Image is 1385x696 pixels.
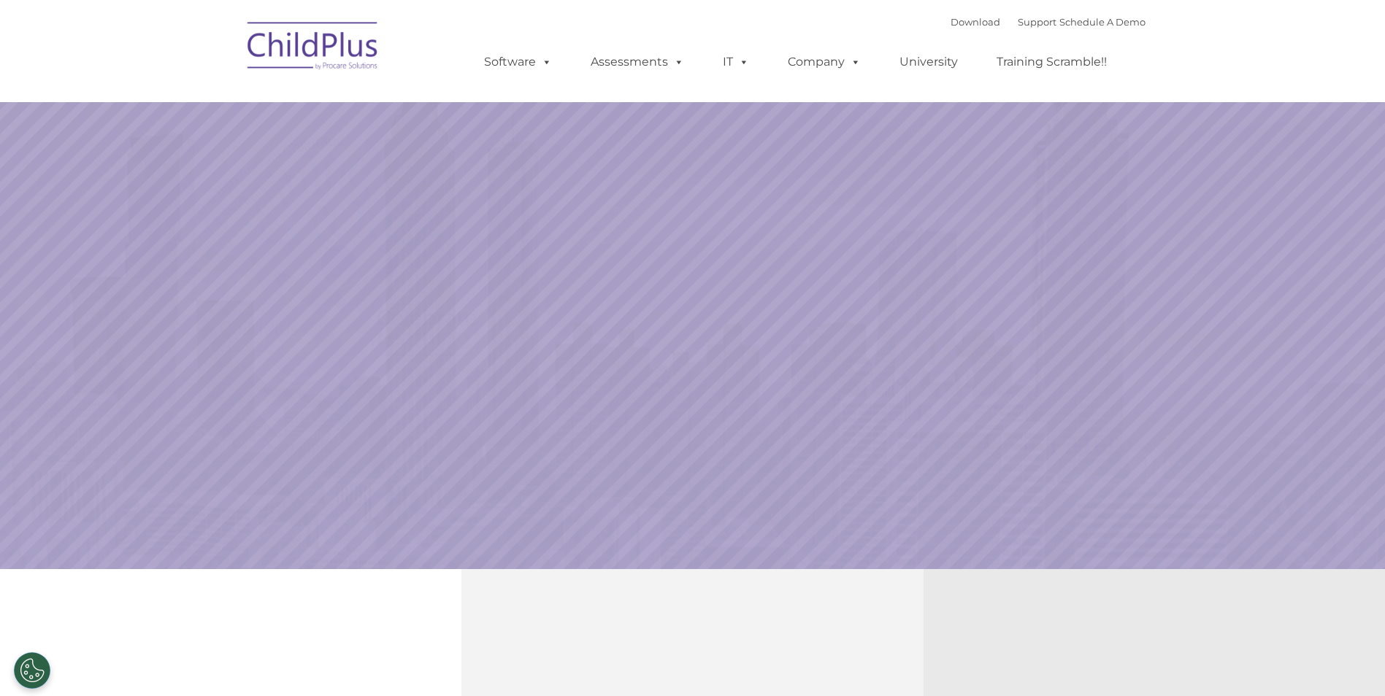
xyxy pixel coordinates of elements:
[708,47,764,77] a: IT
[982,47,1121,77] a: Training Scramble!!
[240,12,386,85] img: ChildPlus by Procare Solutions
[1059,16,1146,28] a: Schedule A Demo
[885,47,972,77] a: University
[1018,16,1056,28] a: Support
[951,16,1000,28] a: Download
[576,47,699,77] a: Assessments
[941,413,1173,474] a: Learn More
[951,16,1146,28] font: |
[469,47,567,77] a: Software
[773,47,875,77] a: Company
[14,652,50,689] button: Cookies Settings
